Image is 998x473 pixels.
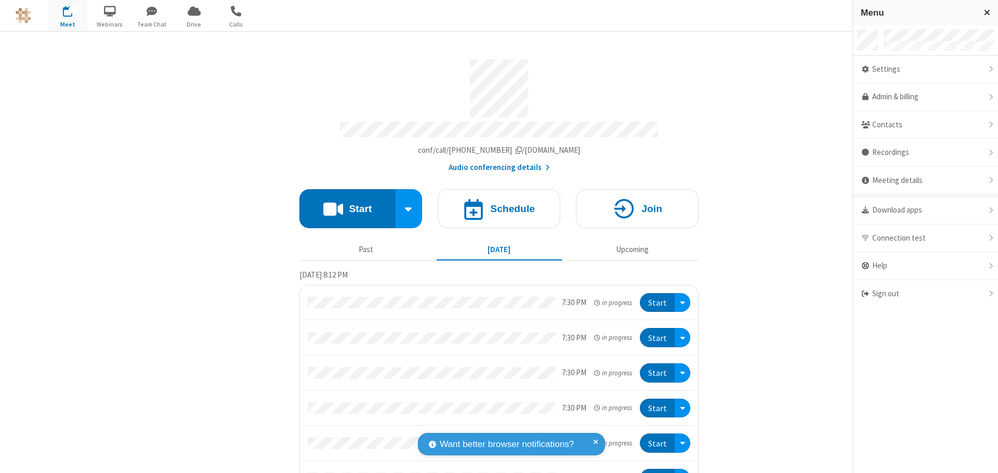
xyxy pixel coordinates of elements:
[562,402,586,414] div: 7:30 PM
[640,293,675,312] button: Start
[217,20,256,29] span: Calls
[640,433,675,453] button: Start
[396,189,423,228] div: Start conference options
[853,252,998,280] div: Help
[675,328,690,347] div: Open menu
[853,56,998,84] div: Settings
[562,297,586,309] div: 7:30 PM
[349,204,372,214] h4: Start
[675,433,690,453] div: Open menu
[69,6,78,14] div: 12
[438,189,560,228] button: Schedule
[562,332,586,344] div: 7:30 PM
[418,145,581,155] span: Copy my meeting room link
[853,196,998,225] div: Download apps
[418,144,581,156] button: Copy my meeting room linkCopy my meeting room link
[576,189,699,228] button: Join
[175,20,214,29] span: Drive
[675,293,690,312] div: Open menu
[675,399,690,418] div: Open menu
[853,111,998,139] div: Contacts
[853,139,998,167] div: Recordings
[440,438,574,451] span: Want better browser notifications?
[562,367,586,379] div: 7:30 PM
[675,363,690,383] div: Open menu
[594,403,632,413] em: in progress
[16,8,31,23] img: QA Selenium DO NOT DELETE OR CHANGE
[640,328,675,347] button: Start
[48,20,87,29] span: Meet
[299,270,348,280] span: [DATE] 8:12 PM
[853,167,998,195] div: Meeting details
[594,298,632,308] em: in progress
[640,399,675,418] button: Start
[299,189,396,228] button: Start
[133,20,172,29] span: Team Chat
[861,8,975,18] h3: Menu
[304,240,429,259] button: Past
[853,280,998,308] div: Sign out
[299,51,699,174] section: Account details
[594,368,632,378] em: in progress
[594,438,632,448] em: in progress
[449,162,550,174] button: Audio conferencing details
[437,240,562,259] button: [DATE]
[640,363,675,383] button: Start
[490,204,535,214] h4: Schedule
[853,225,998,253] div: Connection test
[594,333,632,343] em: in progress
[90,20,129,29] span: Webinars
[641,204,662,214] h4: Join
[853,83,998,111] a: Admin & billing
[570,240,695,259] button: Upcoming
